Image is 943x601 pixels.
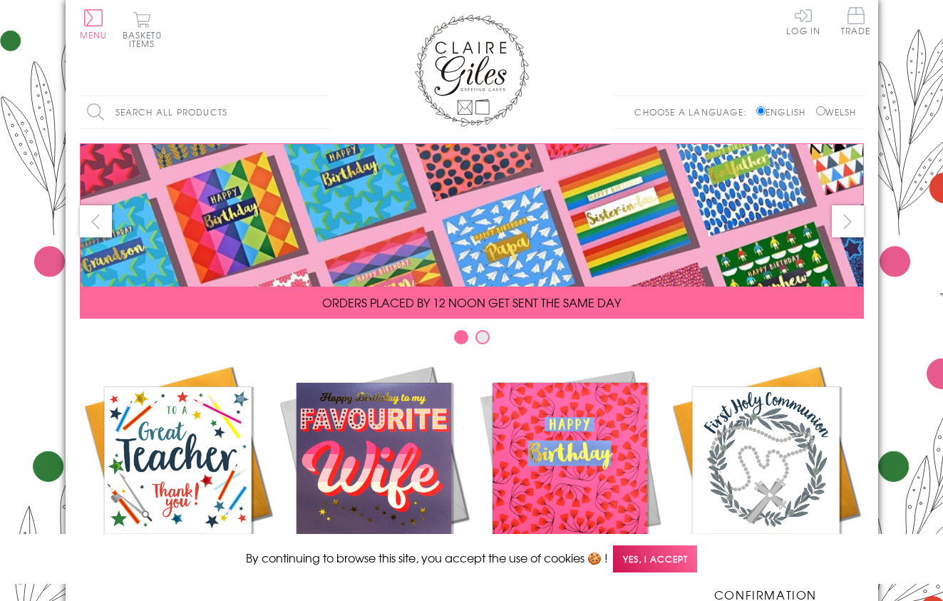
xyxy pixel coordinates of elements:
label: English [756,106,813,118]
button: Menu [80,9,108,39]
span: Yes, I accept [613,545,697,573]
button: Carousel Page 1 (Current Slide) [454,330,468,344]
span: ORDERS PLACED BY 12 NOON GET SENT THE SAME DAY [322,294,621,311]
span: Trade [841,7,871,35]
input: Welsh [816,106,825,115]
a: Birthdays [472,362,668,586]
div: Carousel Pagination [80,329,864,351]
button: prev [80,205,112,237]
input: English [756,106,766,115]
button: Carousel Page 2 [475,330,490,344]
button: Basket0 items [123,11,162,48]
img: Claire Giles Greetings Cards [415,14,529,127]
input: Search all products [80,96,329,128]
a: Academic [80,362,276,586]
p: Choose a language: [634,106,753,118]
input: Search [315,96,329,128]
a: Trade [841,7,871,38]
button: next [832,205,864,237]
a: Log In [786,7,820,35]
span: 0 items [129,29,162,50]
span: Menu [80,29,108,41]
a: New Releases [276,362,472,586]
label: Welsh [816,106,857,118]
